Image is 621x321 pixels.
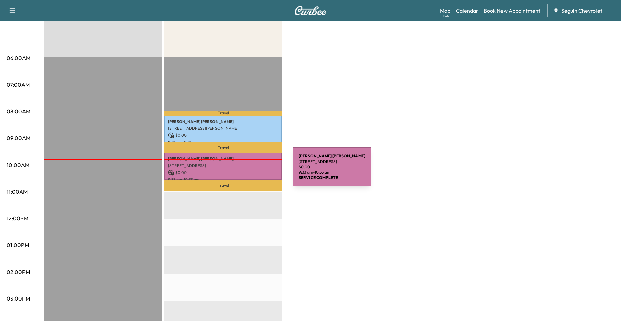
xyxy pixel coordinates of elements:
p: 07:00AM [7,81,30,89]
p: [PERSON_NAME] [PERSON_NAME] [168,156,279,162]
p: Travel [164,180,282,191]
p: 8:10 am - 9:10 am [168,140,279,145]
p: [STREET_ADDRESS] [168,163,279,168]
p: 12:00PM [7,214,28,222]
p: $ 0.00 [168,132,279,138]
p: Travel [164,142,282,153]
p: Travel [164,111,282,115]
p: 02:00PM [7,268,30,276]
div: Beta [443,14,450,19]
p: 9:33 am - 10:33 am [168,177,279,182]
p: 06:00AM [7,54,30,62]
a: Calendar [456,7,478,15]
p: 09:00AM [7,134,30,142]
p: 01:00PM [7,241,29,249]
span: Seguin Chevrolet [561,7,602,15]
p: [STREET_ADDRESS][PERSON_NAME] [168,126,279,131]
p: 11:00AM [7,188,28,196]
p: 10:00AM [7,161,29,169]
p: 08:00AM [7,107,30,116]
p: $ 0.00 [168,170,279,176]
a: MapBeta [440,7,450,15]
p: [PERSON_NAME] [PERSON_NAME] [168,119,279,124]
img: Curbee Logo [294,6,327,15]
a: Book New Appointment [484,7,540,15]
p: 03:00PM [7,294,30,303]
